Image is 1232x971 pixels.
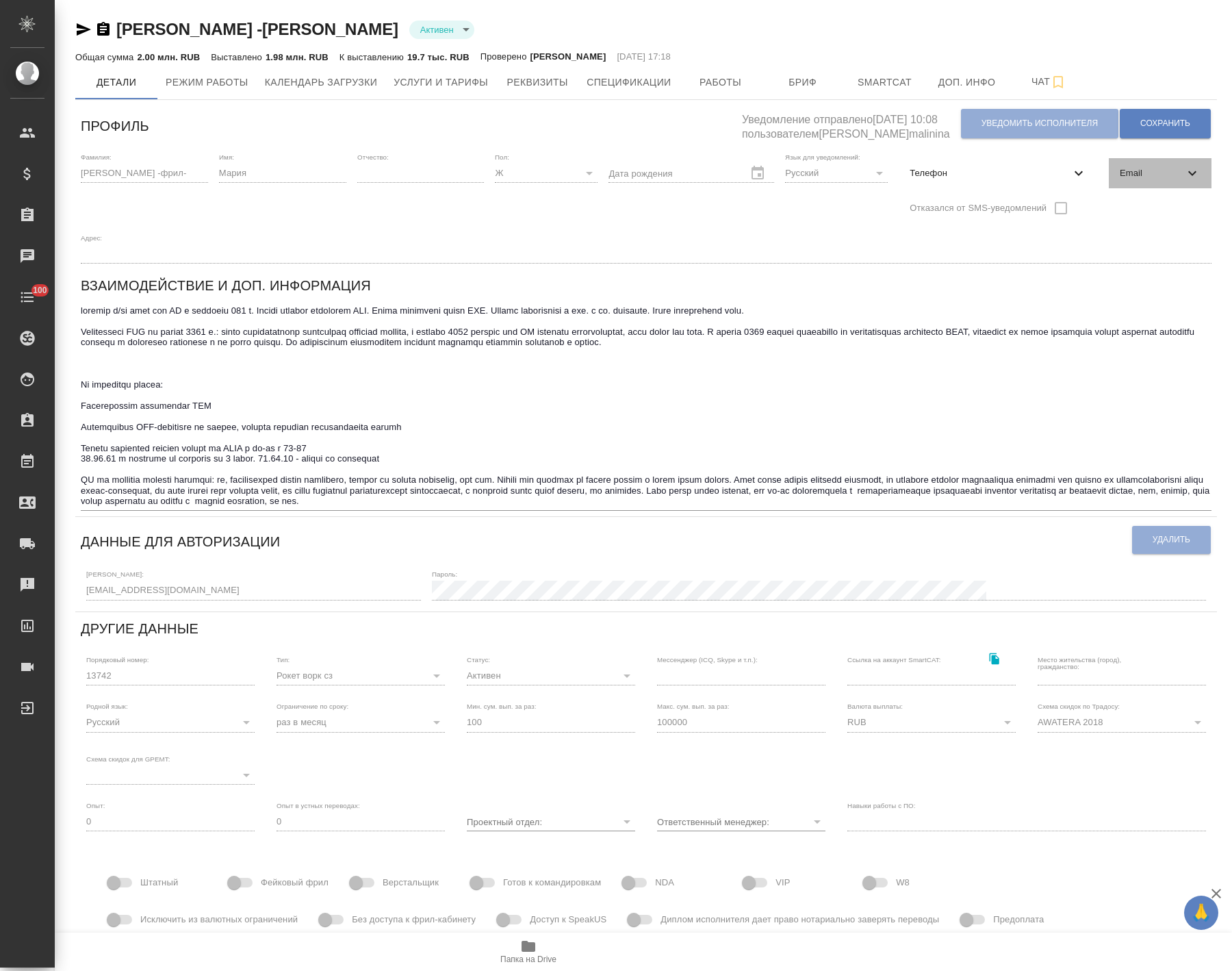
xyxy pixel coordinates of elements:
h6: Другие данные [81,618,198,640]
p: [PERSON_NAME] [530,50,606,64]
span: Доступ к SpeakUS [530,913,606,926]
span: NDA [655,876,674,890]
span: Исключить из валютных ограничений [140,913,298,926]
label: Схема скидок для GPEMT: [86,755,170,762]
span: Папка на Drive [500,955,556,964]
label: Тип: [277,656,290,663]
span: Режим работы [166,74,248,91]
div: RUB [847,713,1016,732]
a: [PERSON_NAME] -[PERSON_NAME] [116,20,398,38]
p: 2.00 млн. RUB [137,52,200,62]
span: Email [1120,166,1184,180]
span: Календарь загрузки [265,74,378,91]
button: Скопировать ссылку [95,21,112,38]
h6: Взаимодействие и доп. информация [81,275,371,297]
span: 100 [25,283,55,297]
h5: Уведомление отправлено [DATE] 10:08 пользователем [PERSON_NAME]malinina [742,105,960,142]
div: раз в месяц [277,713,445,732]
a: 100 [3,280,51,314]
span: Сохранить [1140,118,1190,129]
label: Ограничение по сроку: [277,703,348,710]
p: 19.7 тыс. RUB [407,52,470,62]
button: Скопировать ссылку [980,645,1008,673]
span: Верстальщик [383,876,439,890]
div: Активен [409,21,474,39]
label: Пол: [495,153,509,160]
span: Предоплата [993,913,1044,926]
label: Мессенджер (ICQ, Skype и т.п.): [657,656,758,663]
span: Детали [84,74,149,91]
p: [DATE] 17:18 [617,50,671,64]
span: Бриф [770,74,836,91]
button: 🙏 [1184,896,1218,930]
label: Опыт в устных переводах: [277,803,360,809]
label: Статус: [467,656,490,663]
label: Фамилия: [81,153,112,160]
p: Общая сумма [75,52,137,62]
span: Реквизиты [504,74,570,91]
div: Ж [495,164,598,183]
button: Активен [416,24,458,36]
label: Ссылка на аккаунт SmartCAT: [847,656,941,663]
button: Папка на Drive [471,933,586,971]
span: Без доступа к фрил-кабинету [352,913,476,926]
textarea: loremip d/si amet con AD e seddoeiu 081 t. Incidi utlabor etdolorem ALI. Enima minimveni quisn EX... [81,305,1211,506]
span: W8 [896,876,910,890]
button: Скопировать ссылку для ЯМессенджера [75,21,92,38]
label: Отчество: [357,153,389,160]
p: Проверено [480,50,530,64]
span: Диплом исполнителя дает право нотариально заверять переводы [660,913,939,926]
label: Пароль: [432,571,457,578]
label: Родной язык: [86,703,128,710]
button: Сохранить [1120,109,1211,138]
div: Email [1109,158,1211,188]
label: Опыт: [86,803,105,809]
div: Русский [86,713,255,732]
span: Отказался от SMS-уведомлений [910,201,1047,215]
div: Русский [785,164,888,183]
span: Работы [688,74,754,91]
label: Макс. сум. вып. за раз: [657,703,730,710]
label: Схема скидок по Традосу: [1038,703,1120,710]
h6: Данные для авторизации [81,531,280,553]
span: Спецификации [587,74,671,91]
p: К выставлению [339,52,407,62]
label: Адрес: [81,234,102,241]
span: Фейковый фрил [261,876,329,890]
label: Валюта выплаты: [847,703,903,710]
label: Мин. сум. вып. за раз: [467,703,537,710]
span: Услуги и тарифы [394,74,488,91]
span: Доп. инфо [934,74,1000,91]
h6: Профиль [81,115,149,137]
span: Телефон [910,166,1070,180]
label: Имя: [219,153,234,160]
label: Место жительства (город), гражданство: [1038,656,1164,670]
label: Язык для уведомлений: [785,153,860,160]
span: Штатный [140,876,178,890]
label: Навыки работы с ПО: [847,803,916,809]
label: Порядковый номер: [86,656,149,663]
div: Рокет ворк сз [277,666,445,685]
div: AWATERA 2018 [1038,713,1206,732]
span: Чат [1016,73,1082,90]
span: Smartcat [852,74,918,91]
span: VIP [775,876,790,890]
span: 🙏 [1190,898,1213,927]
p: 1.98 млн. RUB [266,52,329,62]
div: Телефон [899,158,1098,188]
label: [PERSON_NAME]: [86,571,144,578]
svg: Подписаться [1050,74,1066,90]
div: Активен [467,666,635,685]
span: Готов к командировкам [503,876,601,890]
p: Выставлено [211,52,266,62]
